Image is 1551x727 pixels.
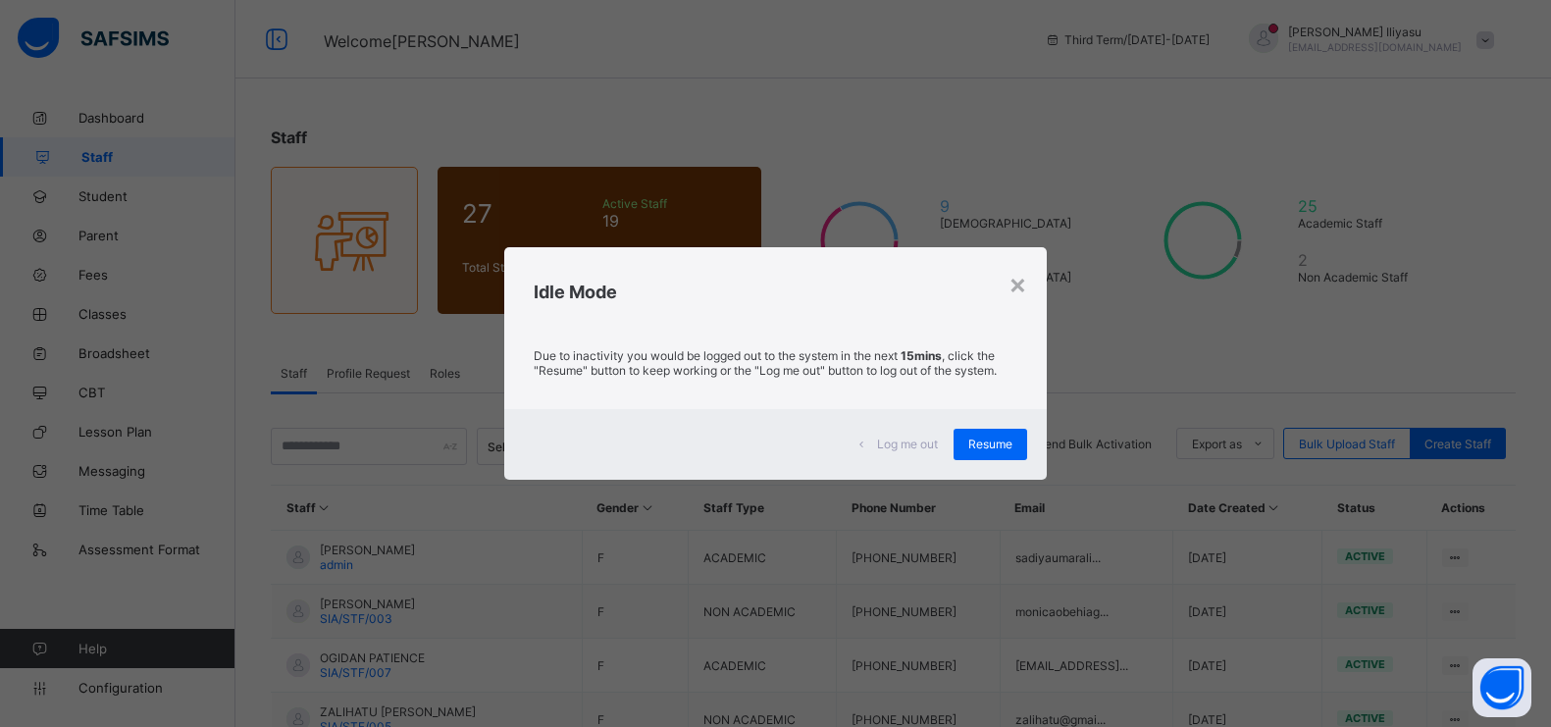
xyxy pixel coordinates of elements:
p: Due to inactivity you would be logged out to the system in the next , click the "Resume" button t... [534,348,1017,378]
span: Resume [968,437,1012,451]
span: Log me out [877,437,938,451]
button: Open asap [1473,658,1531,717]
strong: 15mins [901,348,942,363]
h2: Idle Mode [534,282,1017,302]
div: × [1008,267,1027,300]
